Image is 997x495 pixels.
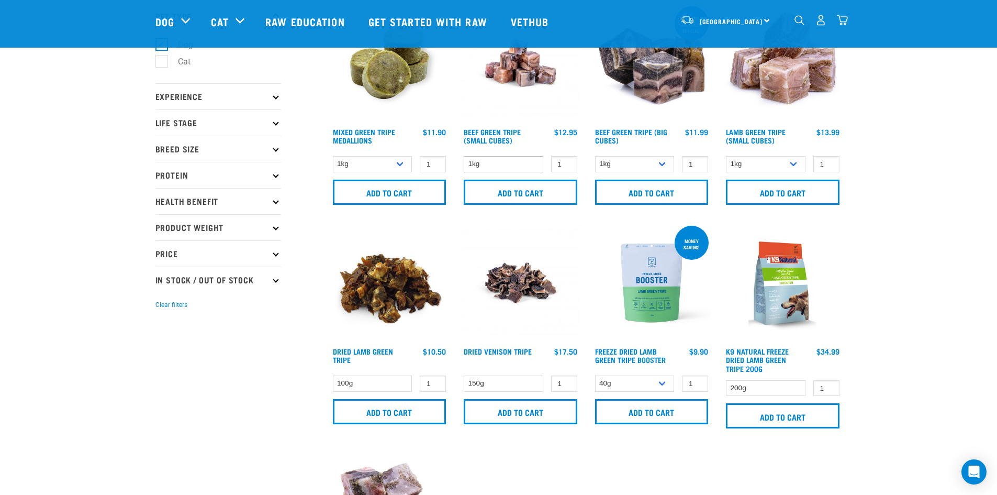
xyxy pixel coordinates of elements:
[837,15,848,26] img: home-icon@2x.png
[155,267,281,293] p: In Stock / Out Of Stock
[155,136,281,162] p: Breed Size
[211,14,229,29] a: Cat
[682,376,708,392] input: 1
[464,130,521,142] a: Beef Green Tripe (Small Cubes)
[726,180,839,205] input: Add to cart
[155,300,187,310] button: Clear filters
[464,399,577,424] input: Add to cart
[723,4,842,123] img: 1133 Green Tripe Lamb Small Cubes 01
[358,1,500,42] a: Get started with Raw
[595,130,667,142] a: Beef Green Tripe (Big Cubes)
[333,349,393,361] a: Dried Lamb Green Tripe
[420,376,446,392] input: 1
[723,224,842,343] img: K9 Square
[155,83,281,109] p: Experience
[680,15,694,25] img: van-moving.png
[423,347,446,356] div: $10.50
[161,55,195,68] label: Cat
[423,128,446,136] div: $11.90
[461,224,580,343] img: Dried Vension Tripe 1691
[420,156,446,172] input: 1
[813,380,839,397] input: 1
[813,156,839,172] input: 1
[726,349,789,370] a: K9 Natural Freeze Dried Lamb Green Tripe 200g
[595,399,709,424] input: Add to cart
[155,214,281,240] p: Product Weight
[161,38,197,51] label: Dog
[333,130,395,142] a: Mixed Green Tripe Medallions
[333,180,446,205] input: Add to cart
[595,349,666,361] a: Freeze Dried Lamb Green Tripe Booster
[726,130,786,142] a: Lamb Green Tripe (Small Cubes)
[592,224,711,343] img: Freeze Dried Lamb Green Tripe
[551,376,577,392] input: 1
[700,19,763,23] span: [GEOGRAPHIC_DATA]
[155,188,281,214] p: Health Benefit
[961,459,987,485] div: Open Intercom Messenger
[500,1,562,42] a: Vethub
[816,347,839,356] div: $34.99
[155,109,281,136] p: Life Stage
[464,349,532,353] a: Dried Venison Tripe
[815,15,826,26] img: user.png
[554,128,577,136] div: $12.95
[816,128,839,136] div: $13.99
[554,347,577,356] div: $17.50
[464,180,577,205] input: Add to cart
[330,4,449,123] img: Mixed Green Tripe
[255,1,357,42] a: Raw Education
[461,4,580,123] img: Beef Tripe Bites 1634
[675,233,709,255] div: Money saving!
[330,224,449,343] img: Pile Of Dried Lamb Tripe For Pets
[155,162,281,188] p: Protein
[595,180,709,205] input: Add to cart
[685,128,708,136] div: $11.99
[551,156,577,172] input: 1
[726,403,839,428] input: Add to cart
[155,240,281,267] p: Price
[333,399,446,424] input: Add to cart
[794,15,804,25] img: home-icon-1@2x.png
[155,14,174,29] a: Dog
[592,4,711,123] img: 1044 Green Tripe Beef
[682,156,708,172] input: 1
[689,347,708,356] div: $9.90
